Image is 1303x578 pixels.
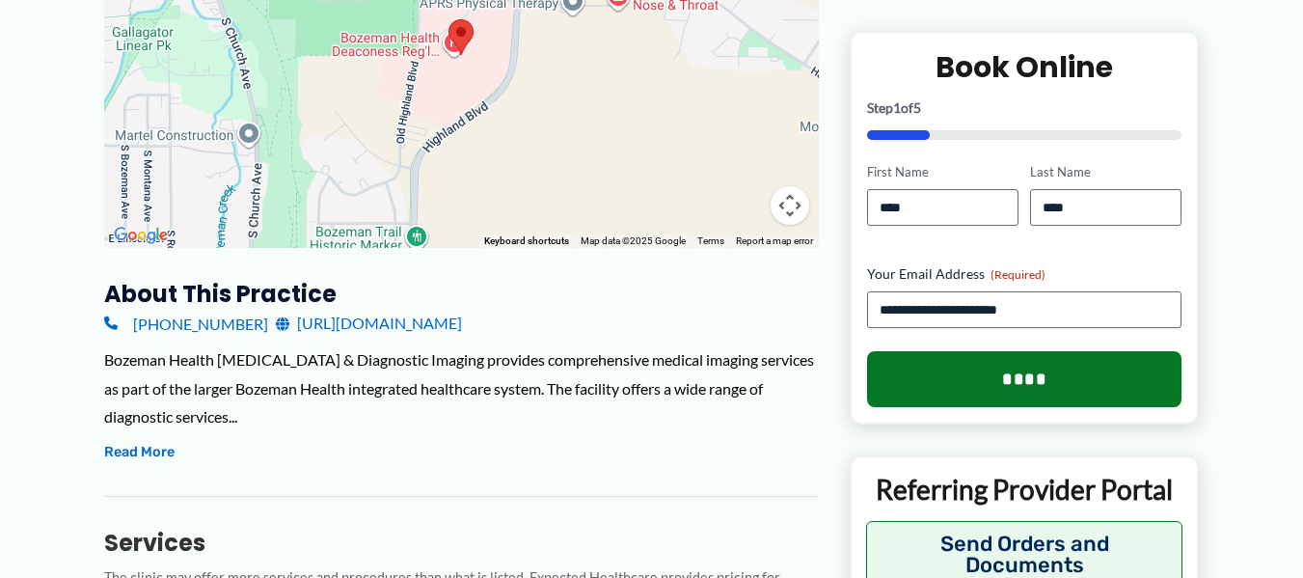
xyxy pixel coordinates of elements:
button: Map camera controls [771,186,809,225]
a: Open this area in Google Maps (opens a new window) [109,223,173,248]
a: Report a map error [736,235,813,246]
a: [PHONE_NUMBER] [104,309,268,338]
h3: About this practice [104,279,819,309]
div: Bozeman Health [MEDICAL_DATA] & Diagnostic Imaging provides comprehensive medical imaging service... [104,345,819,431]
span: Map data ©2025 Google [581,235,686,246]
img: Google [109,223,173,248]
label: Your Email Address [867,264,1182,284]
a: Terms (opens in new tab) [697,235,724,246]
p: Step of [867,101,1182,115]
span: (Required) [991,267,1045,282]
button: Keyboard shortcuts [484,234,569,248]
span: 1 [893,99,901,116]
label: Last Name [1030,163,1181,181]
label: First Name [867,163,1018,181]
h3: Services [104,528,819,558]
p: Referring Provider Portal [866,472,1183,507]
span: 5 [913,99,921,116]
h2: Book Online [867,48,1182,86]
a: [URL][DOMAIN_NAME] [276,309,462,338]
button: Read More [104,441,175,464]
